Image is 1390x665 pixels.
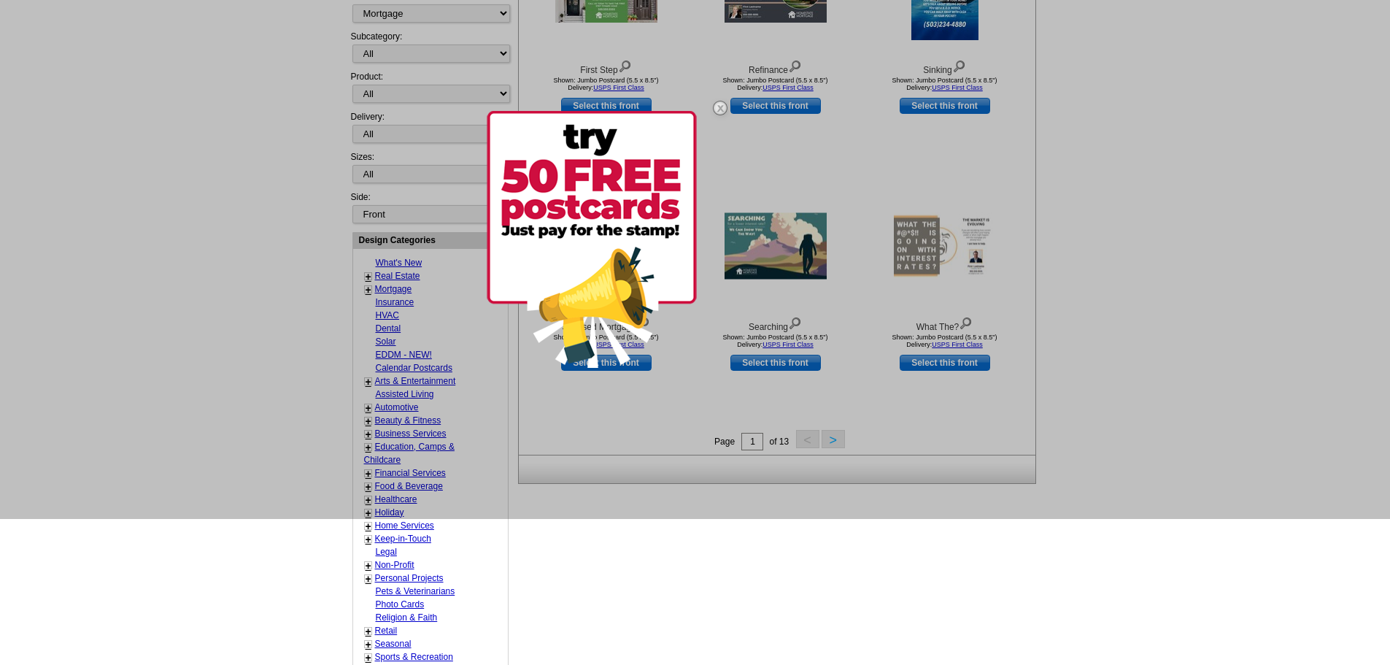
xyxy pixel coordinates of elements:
a: Religion & Faith [376,612,438,623]
a: + [366,534,371,545]
a: + [366,560,371,572]
a: + [366,520,371,532]
img: closebutton.png [699,87,741,129]
a: Legal [376,547,397,557]
a: Personal Projects [375,573,444,583]
a: Pets & Veterinarians [376,586,455,596]
a: Sports & Recreation [375,652,453,662]
a: Keep-in-Touch [375,534,431,544]
a: + [366,652,371,664]
a: Photo Cards [376,599,425,610]
img: 50free.png [487,111,697,368]
a: Seasonal [375,639,412,649]
a: + [366,573,371,585]
a: Retail [375,626,398,636]
a: Non-Profit [375,560,414,570]
a: + [366,639,371,650]
a: + [366,626,371,637]
a: Home Services [375,520,434,531]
